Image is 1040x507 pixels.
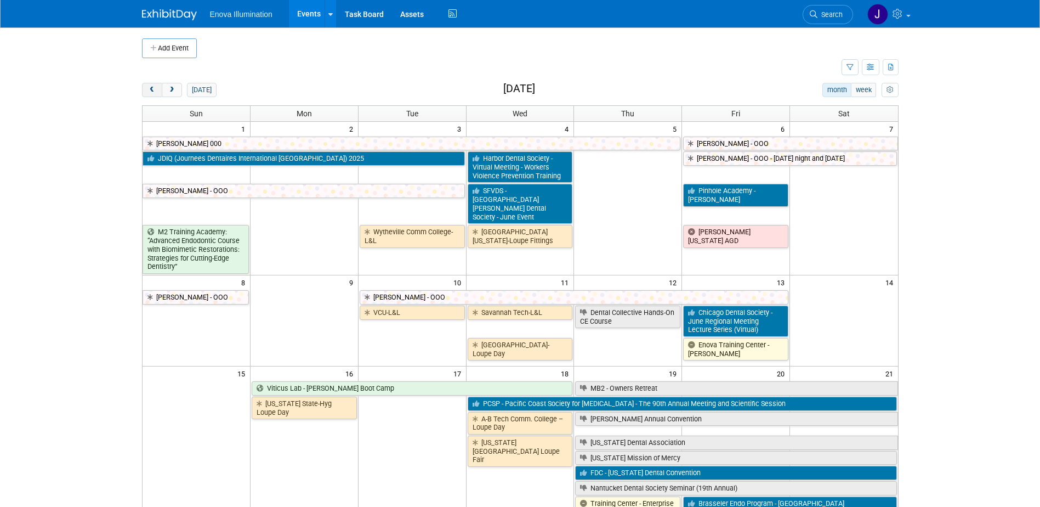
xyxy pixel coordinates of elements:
a: Wytheville Comm College-L&L [360,225,465,247]
span: 19 [668,367,681,380]
span: 8 [240,275,250,289]
span: Sat [838,109,850,118]
span: Fri [731,109,740,118]
a: MB2 - Owners Retreat [575,381,897,396]
button: week [851,83,876,97]
a: [PERSON_NAME] - OOO - [DATE] night and [DATE] [683,151,896,166]
a: Viticus Lab - [PERSON_NAME] Boot Camp [252,381,573,396]
span: Mon [297,109,312,118]
span: 4 [564,122,573,136]
a: [US_STATE] Mission of Mercy [575,451,896,465]
a: Dental Collective Hands-On CE Course [575,306,680,328]
button: Add Event [142,38,197,58]
span: 10 [452,275,466,289]
a: VCU-L&L [360,306,465,320]
a: Chicago Dental Society - June Regional Meeting Lecture Series (Virtual) [683,306,788,337]
button: prev [142,83,162,97]
h2: [DATE] [503,83,535,95]
button: next [162,83,182,97]
img: Janelle Tlusty [867,4,888,25]
button: [DATE] [187,83,216,97]
span: 11 [560,275,573,289]
a: JDIQ (Journees Dentaires International [GEOGRAPHIC_DATA]) 2025 [143,151,465,166]
a: [US_STATE] State-Hyg Loupe Day [252,397,357,419]
a: [PERSON_NAME] - OOO [360,290,788,305]
button: myCustomButton [882,83,898,97]
span: 17 [452,367,466,380]
span: 18 [560,367,573,380]
span: 15 [236,367,250,380]
span: 3 [456,122,466,136]
span: 21 [884,367,898,380]
span: Search [817,10,843,19]
span: 12 [668,275,681,289]
a: [PERSON_NAME] 000 [143,137,681,151]
span: 7 [888,122,898,136]
a: Enova Training Center - [PERSON_NAME] [683,338,788,360]
a: [GEOGRAPHIC_DATA][US_STATE]-Loupe Fittings [468,225,573,247]
a: Pinhole Academy - [PERSON_NAME] [683,184,788,206]
a: [US_STATE] [GEOGRAPHIC_DATA] Loupe Fair [468,436,573,467]
span: 2 [348,122,358,136]
a: [PERSON_NAME] - OOO [143,290,249,305]
span: 1 [240,122,250,136]
a: M2 Training Academy: “Advanced Endodontic Course with Biomimetic Restorations: Strategies for Cut... [143,225,249,274]
span: Enova Illumination [210,10,272,19]
span: 14 [884,275,898,289]
button: month [822,83,851,97]
span: 13 [776,275,789,289]
a: [PERSON_NAME] - OOO [683,137,897,151]
i: Personalize Calendar [886,87,894,94]
a: Harbor Dental Society - Virtual Meeting - Workers Violence Prevention Training [468,151,573,183]
img: ExhibitDay [142,9,197,20]
a: Nantucket Dental Society Seminar (19th Annual) [575,481,896,495]
span: 6 [780,122,789,136]
span: Sun [190,109,203,118]
span: 20 [776,367,789,380]
a: [GEOGRAPHIC_DATA]-Loupe Day [468,338,573,360]
span: Tue [406,109,418,118]
a: FDC - [US_STATE] Dental Convention [575,466,896,480]
a: [US_STATE] Dental Association [575,436,897,450]
span: Wed [513,109,527,118]
a: [PERSON_NAME] - OOO [143,184,465,198]
a: PCSP - Pacific Coast Society for [MEDICAL_DATA] - The 90th Annual Meeting and Scientific Session [468,397,897,411]
a: SFVDS - [GEOGRAPHIC_DATA][PERSON_NAME] Dental Society - June Event [468,184,573,224]
a: [PERSON_NAME] [US_STATE] AGD [683,225,788,247]
a: A-B Tech Comm. College – Loupe Day [468,412,573,435]
span: 5 [672,122,681,136]
a: Savannah Tech-L&L [468,306,573,320]
span: 9 [348,275,358,289]
a: Search [803,5,853,24]
span: Thu [621,109,634,118]
a: [PERSON_NAME] Annual Convention [575,412,897,426]
span: 16 [344,367,358,380]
